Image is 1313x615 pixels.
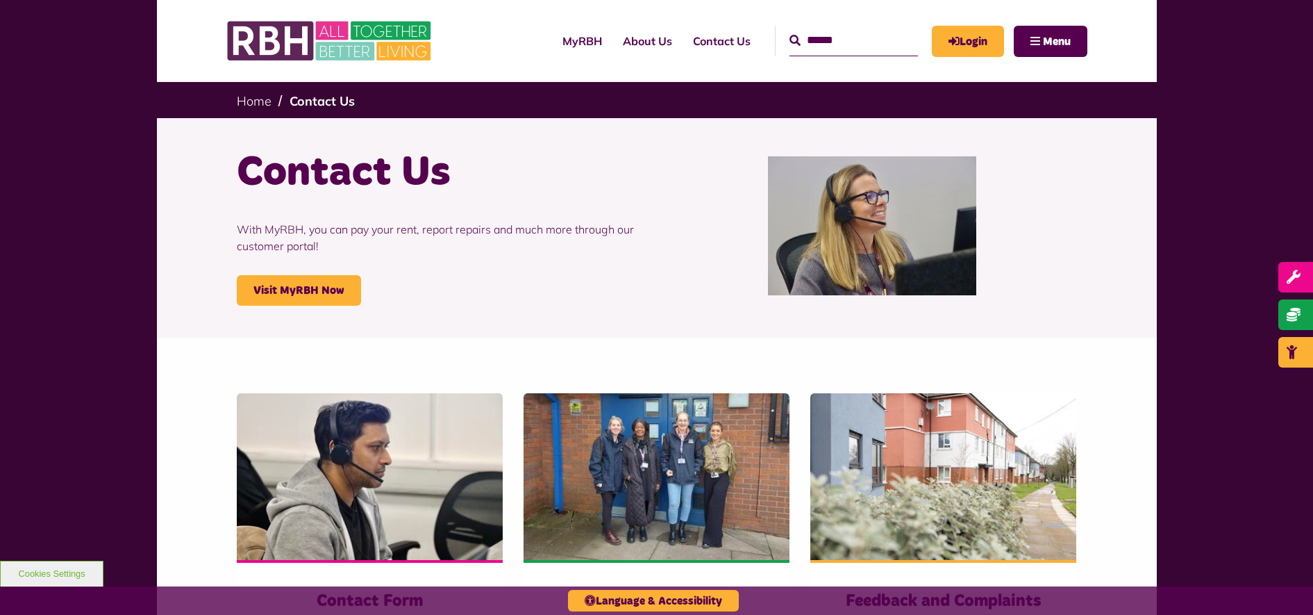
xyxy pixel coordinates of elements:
[552,22,612,60] a: MyRBH
[237,393,503,560] img: Contact Centre February 2024 (4)
[237,146,646,200] h1: Contact Us
[612,22,683,60] a: About Us
[683,22,761,60] a: Contact Us
[237,275,361,306] a: Visit MyRBH Now
[290,93,355,109] a: Contact Us
[932,26,1004,57] a: MyRBH
[1251,552,1313,615] iframe: Netcall Web Assistant for live chat
[524,393,789,560] img: Heywood Drop In 2024
[1014,26,1087,57] button: Navigation
[810,393,1076,560] img: SAZMEDIA RBH 22FEB24 97
[237,200,646,275] p: With MyRBH, you can pay your rent, report repairs and much more through our customer portal!
[1043,36,1071,47] span: Menu
[226,14,435,68] img: RBH
[237,93,271,109] a: Home
[768,156,976,295] img: Contact Centre February 2024 (1)
[568,590,739,612] button: Language & Accessibility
